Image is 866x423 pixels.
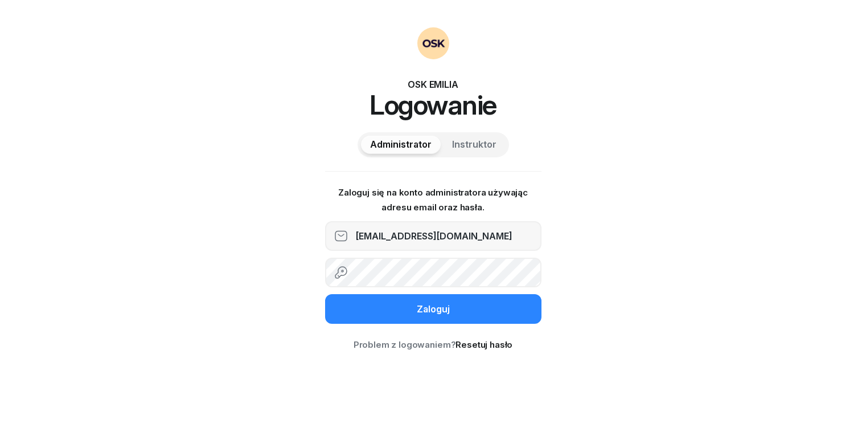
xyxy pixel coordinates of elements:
[325,185,541,214] p: Zaloguj się na konto administratora używając adresu email oraz hasła.
[361,136,441,154] button: Administrator
[325,294,541,324] button: Zaloguj
[325,91,541,119] h1: Logowanie
[417,302,450,317] div: Zaloguj
[325,78,541,91] div: OSK EMILIA
[370,137,432,152] span: Administrator
[325,221,541,251] input: Adres email
[452,137,496,152] span: Instruktor
[455,339,512,350] a: Resetuj hasło
[443,136,506,154] button: Instruktor
[325,337,541,352] div: Problem z logowaniem?
[417,27,449,59] img: OSKAdmin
